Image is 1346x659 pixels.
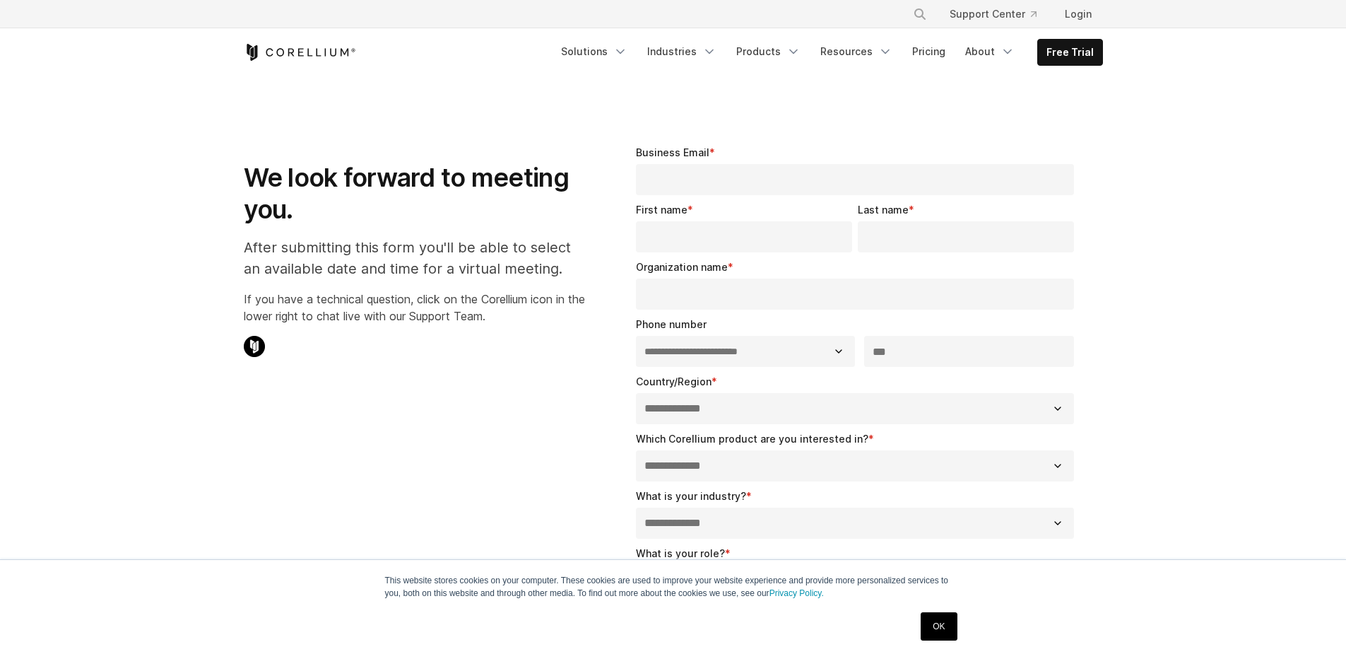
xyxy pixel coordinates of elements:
a: Resources [812,39,901,64]
span: Phone number [636,318,707,330]
h1: We look forward to meeting you. [244,162,585,226]
a: Industries [639,39,725,64]
a: Products [728,39,809,64]
span: What is your role? [636,547,725,559]
span: Which Corellium product are you interested in? [636,433,868,445]
a: Support Center [938,1,1048,27]
img: Corellium Chat Icon [244,336,265,357]
a: Corellium Home [244,44,356,61]
div: Navigation Menu [553,39,1103,66]
a: Privacy Policy. [769,588,824,598]
span: What is your industry? [636,490,746,502]
a: Login [1053,1,1103,27]
a: Pricing [904,39,954,64]
a: Free Trial [1038,40,1102,65]
p: After submitting this form you'll be able to select an available date and time for a virtual meet... [244,237,585,279]
button: Search [907,1,933,27]
span: Organization name [636,261,728,273]
span: Business Email [636,146,709,158]
span: Last name [858,204,909,216]
a: About [957,39,1023,64]
div: Navigation Menu [896,1,1103,27]
span: First name [636,204,687,216]
p: This website stores cookies on your computer. These cookies are used to improve your website expe... [385,574,962,600]
p: If you have a technical question, click on the Corellium icon in the lower right to chat live wit... [244,291,585,325]
span: Country/Region [636,375,712,387]
a: OK [921,612,957,641]
a: Solutions [553,39,636,64]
